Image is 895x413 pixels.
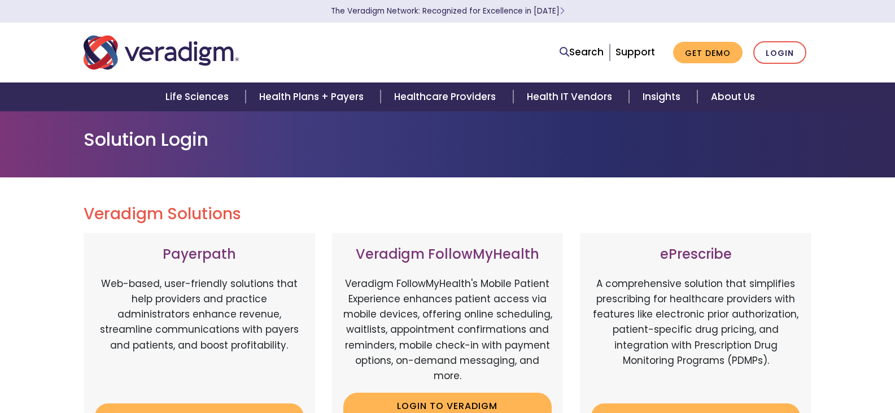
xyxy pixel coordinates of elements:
[513,82,629,111] a: Health IT Vendors
[246,82,381,111] a: Health Plans + Payers
[84,205,812,224] h2: Veradigm Solutions
[560,45,604,60] a: Search
[697,82,769,111] a: About Us
[95,246,304,263] h3: Payerpath
[343,276,552,384] p: Veradigm FollowMyHealth's Mobile Patient Experience enhances patient access via mobile devices, o...
[84,34,239,71] img: Veradigm logo
[673,42,743,64] a: Get Demo
[331,6,565,16] a: The Veradigm Network: Recognized for Excellence in [DATE]Learn More
[560,6,565,16] span: Learn More
[591,246,800,263] h3: ePrescribe
[343,246,552,263] h3: Veradigm FollowMyHealth
[629,82,697,111] a: Insights
[381,82,513,111] a: Healthcare Providers
[95,276,304,395] p: Web-based, user-friendly solutions that help providers and practice administrators enhance revenu...
[84,129,812,150] h1: Solution Login
[152,82,246,111] a: Life Sciences
[615,45,655,59] a: Support
[591,276,800,395] p: A comprehensive solution that simplifies prescribing for healthcare providers with features like ...
[753,41,806,64] a: Login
